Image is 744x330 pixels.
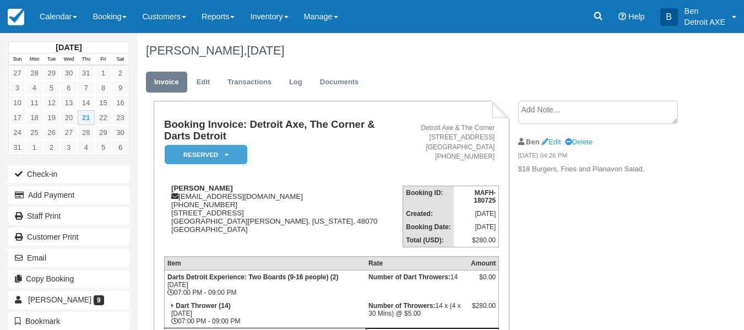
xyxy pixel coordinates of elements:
a: 2 [43,140,60,155]
a: 25 [26,125,43,140]
th: Booking ID: [403,186,454,207]
span: [DATE] [247,44,284,57]
a: 14 [78,95,95,110]
p: Ben [685,6,725,17]
a: 3 [9,80,26,95]
button: Email [8,249,129,267]
a: 27 [9,66,26,80]
a: 30 [60,66,77,80]
td: 14 [366,271,468,300]
td: [DATE] 07:00 PM - 09:00 PM [164,271,366,300]
strong: Number of Dart Throwers [368,273,450,281]
a: 15 [95,95,112,110]
th: Thu [78,53,95,66]
a: Edit [188,72,218,93]
td: [DATE] 07:00 PM - 09:00 PM [164,299,366,328]
span: 9 [94,295,104,305]
div: [EMAIL_ADDRESS][DOMAIN_NAME] [PHONE_NUMBER] [STREET_ADDRESS] [GEOGRAPHIC_DATA][PERSON_NAME], [US_... [164,184,403,247]
a: Log [281,72,311,93]
th: Sun [9,53,26,66]
a: 26 [43,125,60,140]
a: [PERSON_NAME] 9 [8,291,129,309]
a: 16 [112,95,129,110]
th: Created: [403,207,454,220]
a: 4 [26,80,43,95]
td: [DATE] [454,207,499,220]
a: 2 [112,66,129,80]
td: 14 x (4 x 30 Mins) @ $5.00 [366,299,468,328]
span: Help [628,12,645,21]
a: 29 [95,125,112,140]
strong: Dart Thrower (14) [176,302,230,310]
a: 9 [112,80,129,95]
a: 6 [60,80,77,95]
th: Booking Date: [403,220,454,234]
a: 30 [112,125,129,140]
a: Staff Print [8,207,129,225]
span: [PERSON_NAME] [28,295,91,304]
p: $18 Burgers, Fries and Planavon Salad. [518,164,688,175]
button: Bookmark [8,312,129,330]
th: Sat [112,53,129,66]
th: Mon [26,53,43,66]
th: Tue [43,53,60,66]
a: 24 [9,125,26,140]
h1: Booking Invoice: Detroit Axe, The Corner & Darts Detroit [164,119,403,142]
strong: MAFH-180725 [474,189,496,204]
th: Amount [468,257,499,271]
a: 6 [112,140,129,155]
a: 8 [95,80,112,95]
td: [DATE] [454,220,499,234]
th: Item [164,257,366,271]
img: checkfront-main-nav-mini-logo.png [8,9,24,25]
a: 11 [26,95,43,110]
a: 27 [60,125,77,140]
strong: [PERSON_NAME] [171,184,233,192]
td: $280.00 [454,234,499,247]
a: 31 [78,66,95,80]
a: 23 [112,110,129,125]
a: Invoice [146,72,187,93]
a: 20 [60,110,77,125]
a: Edit [541,138,561,146]
p: Detroit AXE [685,17,725,28]
strong: Ben [526,138,539,146]
a: 29 [43,66,60,80]
i: Help [618,13,626,20]
a: 22 [95,110,112,125]
button: Add Payment [8,186,129,204]
h1: [PERSON_NAME], [146,44,687,57]
a: 13 [60,95,77,110]
div: $280.00 [471,302,496,318]
a: 19 [43,110,60,125]
th: Fri [95,53,112,66]
button: Check-in [8,165,129,183]
th: Total (USD): [403,234,454,247]
a: 5 [95,140,112,155]
em: Reserved [165,145,247,164]
th: Wed [60,53,77,66]
a: 31 [9,140,26,155]
a: 18 [26,110,43,125]
a: Transactions [219,72,280,93]
address: Detroit Axe & The Corner [STREET_ADDRESS] [GEOGRAPHIC_DATA] [PHONE_NUMBER] [407,123,495,161]
strong: Number of Throwers [368,302,435,310]
strong: Darts Detroit Experience: Two Boards (9-16 people) (2) [167,273,339,281]
a: 21 [78,110,95,125]
a: 28 [78,125,95,140]
button: Copy Booking [8,270,129,288]
a: 10 [9,95,26,110]
a: Documents [312,72,367,93]
a: 17 [9,110,26,125]
a: 7 [78,80,95,95]
em: [DATE] 04:26 PM [518,151,688,163]
a: 1 [95,66,112,80]
a: 12 [43,95,60,110]
a: 28 [26,66,43,80]
a: 5 [43,80,60,95]
a: Customer Print [8,228,129,246]
a: Reserved [164,144,243,165]
a: Delete [565,138,593,146]
a: 1 [26,140,43,155]
div: B [660,8,678,26]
